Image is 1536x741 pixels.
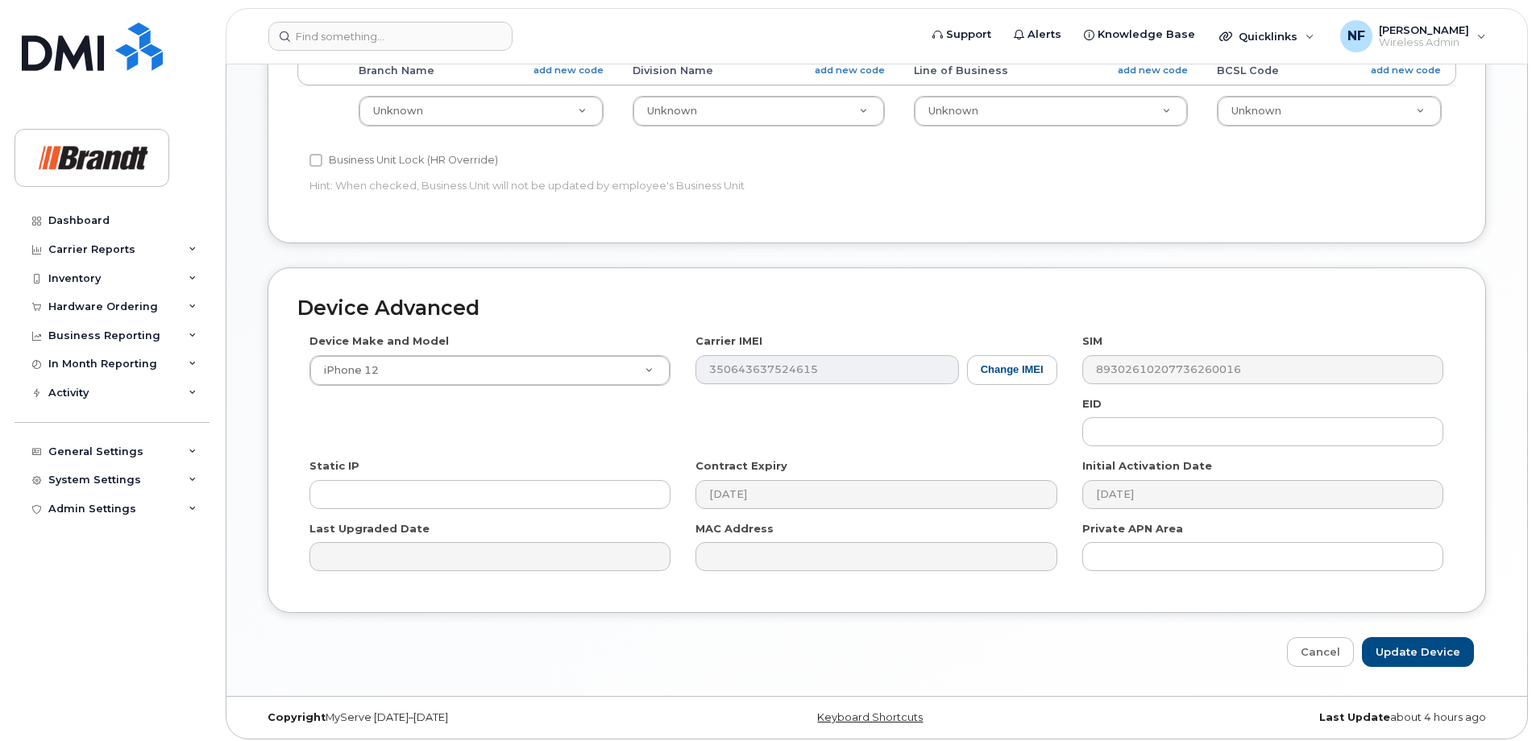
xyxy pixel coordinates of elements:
[921,19,1003,51] a: Support
[255,711,670,724] div: MyServe [DATE]–[DATE]
[1319,711,1390,723] strong: Last Update
[1073,19,1206,51] a: Knowledge Base
[373,105,423,117] span: Unknown
[817,711,923,723] a: Keyboard Shortcuts
[1082,458,1212,474] label: Initial Activation Date
[695,458,787,474] label: Contract Expiry
[1371,64,1441,77] a: add new code
[967,355,1057,385] button: Change IMEI
[309,458,359,474] label: Static IP
[946,27,991,43] span: Support
[309,521,430,536] label: Last Upgraded Date
[314,363,379,378] span: iPhone 12
[309,151,498,170] label: Business Unit Lock (HR Override)
[268,22,513,51] input: Find something...
[633,97,884,126] a: Unknown
[1239,30,1297,43] span: Quicklinks
[1082,396,1102,412] label: EID
[344,56,618,85] th: Branch Name
[309,154,322,167] input: Business Unit Lock (HR Override)
[1208,20,1326,52] div: Quicklinks
[1347,27,1365,46] span: NF
[618,56,899,85] th: Division Name
[1379,36,1469,49] span: Wireless Admin
[309,333,449,349] label: Device Make and Model
[1202,56,1456,85] th: BCSL Code
[268,711,326,723] strong: Copyright
[815,64,885,77] a: add new code
[1082,333,1102,349] label: SIM
[1379,23,1469,36] span: [PERSON_NAME]
[1231,105,1281,117] span: Unknown
[695,333,762,349] label: Carrier IMEI
[1329,20,1497,52] div: Noah Fouillard
[1027,27,1061,43] span: Alerts
[1084,711,1498,724] div: about 4 hours ago
[915,97,1187,126] a: Unknown
[309,178,1057,193] p: Hint: When checked, Business Unit will not be updated by employee's Business Unit
[310,356,670,385] a: iPhone 12
[695,521,774,536] label: MAC Address
[899,56,1202,85] th: Line of Business
[1118,64,1188,77] a: add new code
[1003,19,1073,51] a: Alerts
[533,64,604,77] a: add new code
[297,297,1456,320] h2: Device Advanced
[359,97,603,126] a: Unknown
[1287,637,1354,667] a: Cancel
[1082,521,1183,536] label: Private APN Area
[1362,637,1474,667] input: Update Device
[928,105,978,117] span: Unknown
[1098,27,1195,43] span: Knowledge Base
[647,105,697,117] span: Unknown
[1218,97,1441,126] a: Unknown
